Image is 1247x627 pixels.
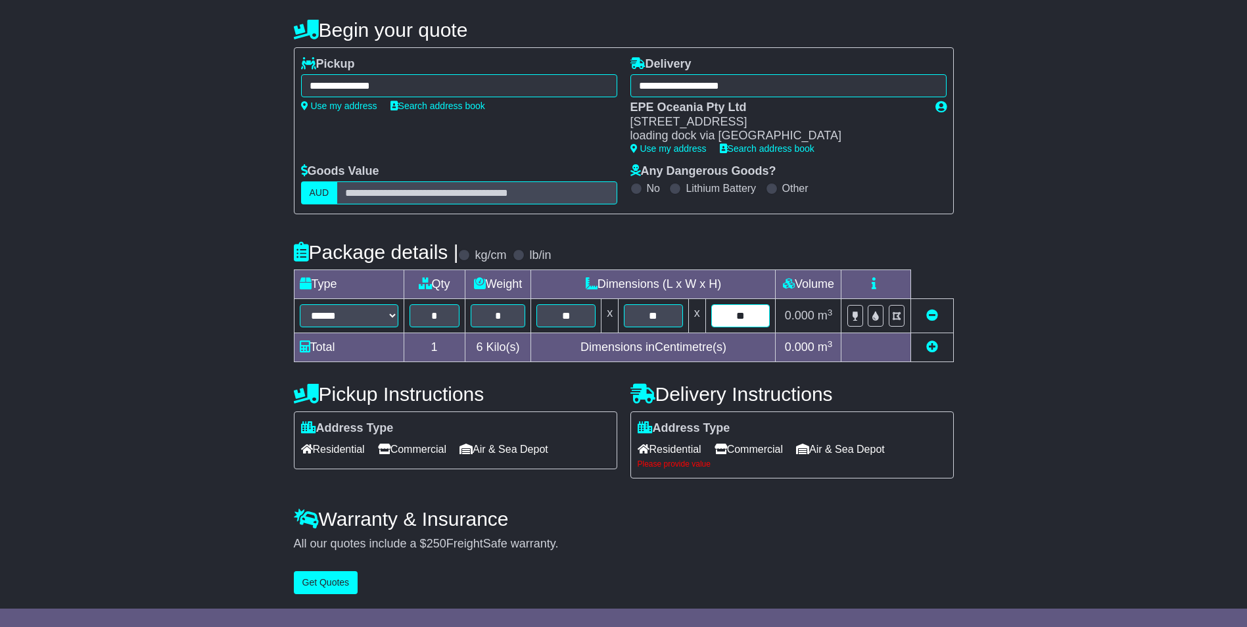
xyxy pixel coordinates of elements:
[294,333,404,362] td: Total
[818,309,833,322] span: m
[529,248,551,263] label: lb/in
[531,270,776,299] td: Dimensions (L x W x H)
[404,270,465,299] td: Qty
[294,537,954,551] div: All our quotes include a $ FreightSafe warranty.
[459,439,548,459] span: Air & Sea Depot
[301,181,338,204] label: AUD
[828,339,833,349] sup: 3
[638,459,947,469] div: Please provide value
[630,143,707,154] a: Use my address
[301,57,355,72] label: Pickup
[776,270,841,299] td: Volume
[301,439,365,459] span: Residential
[715,439,783,459] span: Commercial
[465,333,531,362] td: Kilo(s)
[926,309,938,322] a: Remove this item
[630,383,954,405] h4: Delivery Instructions
[465,270,531,299] td: Weight
[301,164,379,179] label: Goods Value
[531,333,776,362] td: Dimensions in Centimetre(s)
[294,270,404,299] td: Type
[294,508,954,530] h4: Warranty & Insurance
[390,101,485,111] a: Search address book
[818,340,833,354] span: m
[378,439,446,459] span: Commercial
[688,299,705,333] td: x
[301,101,377,111] a: Use my address
[828,308,833,317] sup: 3
[475,248,506,263] label: kg/cm
[785,309,814,322] span: 0.000
[301,421,394,436] label: Address Type
[796,439,885,459] span: Air & Sea Depot
[294,383,617,405] h4: Pickup Instructions
[294,571,358,594] button: Get Quotes
[686,182,756,195] label: Lithium Battery
[630,57,692,72] label: Delivery
[638,421,730,436] label: Address Type
[647,182,660,195] label: No
[782,182,809,195] label: Other
[404,333,465,362] td: 1
[630,129,922,143] div: loading dock via [GEOGRAPHIC_DATA]
[926,340,938,354] a: Add new item
[785,340,814,354] span: 0.000
[476,340,482,354] span: 6
[630,115,922,129] div: [STREET_ADDRESS]
[294,241,459,263] h4: Package details |
[720,143,814,154] a: Search address book
[601,299,619,333] td: x
[427,537,446,550] span: 250
[294,19,954,41] h4: Begin your quote
[630,101,922,115] div: EPE Oceania Pty Ltd
[630,164,776,179] label: Any Dangerous Goods?
[638,439,701,459] span: Residential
